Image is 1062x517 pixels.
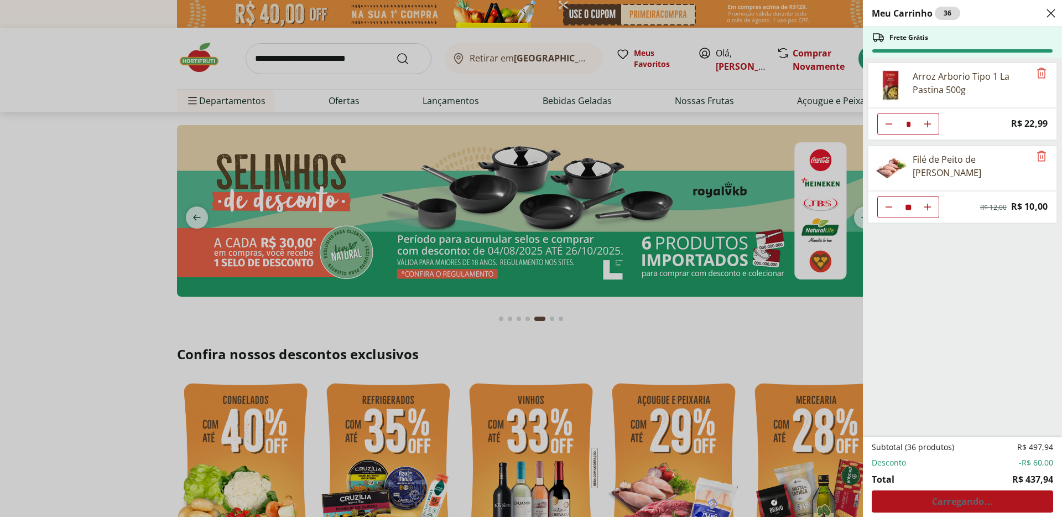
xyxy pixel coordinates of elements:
[878,196,900,218] button: Diminuir Quantidade
[913,70,1030,96] div: Arroz Arborio Tipo 1 La Pastina 500g
[872,442,954,453] span: Subtotal (36 produtos)
[889,33,928,42] span: Frete Grátis
[913,153,1030,179] div: Filé de Peito de [PERSON_NAME]
[875,153,906,184] img: Filé de Peito de Frango Resfriado
[1019,457,1053,468] span: -R$ 60,00
[935,7,960,20] div: 36
[980,203,1007,212] span: R$ 12,00
[917,113,939,135] button: Aumentar Quantidade
[1011,199,1048,214] span: R$ 10,00
[900,113,917,135] input: Quantidade Atual
[1011,116,1048,131] span: R$ 22,99
[900,197,917,218] input: Quantidade Atual
[875,70,906,101] img: Principal
[872,473,894,486] span: Total
[1035,67,1048,80] button: Remove
[1012,473,1053,486] span: R$ 437,94
[872,7,960,20] h2: Meu Carrinho
[878,113,900,135] button: Diminuir Quantidade
[917,196,939,218] button: Aumentar Quantidade
[872,457,906,468] span: Desconto
[1035,150,1048,163] button: Remove
[1017,442,1053,453] span: R$ 497,94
